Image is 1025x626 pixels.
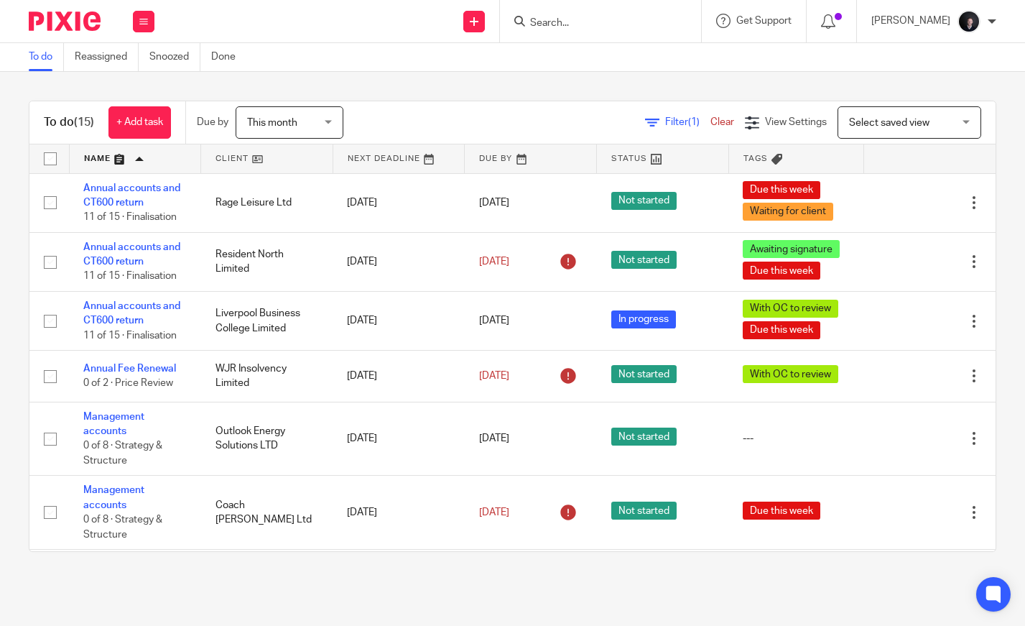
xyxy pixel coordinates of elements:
[743,300,838,318] span: With OC to review
[957,10,980,33] img: 455A2509.jpg
[688,117,700,127] span: (1)
[247,118,297,128] span: This month
[743,431,849,446] div: ---
[611,365,677,383] span: Not started
[736,16,792,26] span: Get Support
[83,485,144,510] a: Management accounts
[333,173,465,232] td: [DATE]
[44,115,94,130] h1: To do
[743,203,833,221] span: Waiting for client
[211,43,246,71] a: Done
[743,181,820,199] span: Due this week
[743,240,840,258] span: Awaiting signature
[665,117,710,127] span: Filter
[479,316,509,326] span: [DATE]
[29,43,64,71] a: To do
[871,14,950,28] p: [PERSON_NAME]
[333,550,465,624] td: [DATE]
[83,212,177,222] span: 11 of 15 · Finalisation
[710,117,734,127] a: Clear
[83,183,180,208] a: Annual accounts and CT600 return
[201,173,333,232] td: Rage Leisure Ltd
[611,192,677,210] span: Not started
[29,11,101,31] img: Pixie
[201,550,333,624] td: Ball Management Ltd
[611,502,677,520] span: Not started
[201,402,333,476] td: Outlook Energy Solutions LTD
[743,262,820,280] span: Due this week
[479,433,509,443] span: [DATE]
[611,428,677,446] span: Not started
[849,118,929,128] span: Select saved view
[333,402,465,476] td: [DATE]
[743,365,838,383] span: With OC to review
[479,371,509,381] span: [DATE]
[83,515,162,540] span: 0 of 8 · Strategy & Structure
[333,291,465,350] td: [DATE]
[83,301,180,326] a: Annual accounts and CT600 return
[108,106,171,139] a: + Add task
[611,310,676,328] span: In progress
[479,257,509,267] span: [DATE]
[197,115,228,129] p: Due by
[75,43,139,71] a: Reassigned
[743,321,820,339] span: Due this week
[83,272,177,282] span: 11 of 15 · Finalisation
[83,412,144,436] a: Management accounts
[479,507,509,517] span: [DATE]
[201,291,333,350] td: Liverpool Business College Limited
[201,232,333,291] td: Resident North Limited
[333,351,465,402] td: [DATE]
[333,232,465,291] td: [DATE]
[743,502,820,520] span: Due this week
[74,116,94,128] span: (15)
[765,117,827,127] span: View Settings
[611,251,677,269] span: Not started
[201,351,333,402] td: WJR Insolvency Limited
[83,378,173,388] span: 0 of 2 · Price Review
[83,441,162,466] span: 0 of 8 · Strategy & Structure
[83,331,177,341] span: 11 of 15 · Finalisation
[201,476,333,550] td: Coach [PERSON_NAME] Ltd
[83,364,176,374] a: Annual Fee Renewal
[83,242,180,267] a: Annual accounts and CT600 return
[479,198,509,208] span: [DATE]
[529,17,658,30] input: Search
[149,43,200,71] a: Snoozed
[743,155,768,162] span: Tags
[333,476,465,550] td: [DATE]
